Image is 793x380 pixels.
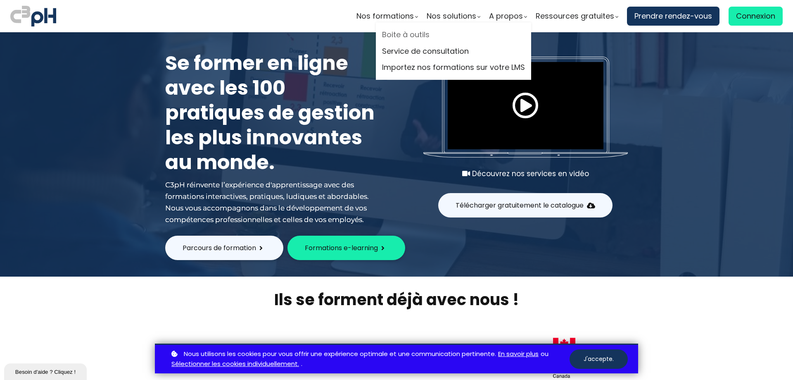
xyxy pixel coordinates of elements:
[382,45,525,57] a: Service de consultation
[183,243,256,253] span: Parcours de formation
[729,7,783,26] a: Connexion
[736,10,775,22] span: Connexion
[382,29,525,41] a: Boite à outils
[553,337,605,378] img: 8b82441872cb63e7a47c2395148b8385.png
[169,349,570,370] p: ou .
[155,289,638,310] h2: Ils se forment déjà avec nous !
[627,7,719,26] a: Prendre rendez-vous
[165,236,283,260] button: Parcours de formation
[356,10,414,22] span: Nos formations
[184,349,496,359] span: Nous utilisons les cookies pour vous offrir une expérience optimale et une communication pertinente.
[287,236,405,260] button: Formations e-learning
[570,349,628,369] button: J'accepte.
[382,61,525,74] a: Importez nos formations sur votre LMS
[536,10,614,22] span: Ressources gratuites
[427,10,476,22] span: Nos solutions
[489,10,523,22] span: A propos
[171,359,299,369] a: Sélectionner les cookies individuellement.
[10,4,56,28] img: logo C3PH
[438,193,613,217] button: Télécharger gratuitement le catalogue
[305,243,378,253] span: Formations e-learning
[456,200,584,210] span: Télécharger gratuitement le catalogue
[4,362,88,380] iframe: chat widget
[634,10,712,22] span: Prendre rendez-vous
[165,51,380,175] h1: Se former en ligne avec les 100 pratiques de gestion les plus innovantes au monde.
[423,168,628,179] div: Découvrez nos services en vidéo
[498,349,539,359] a: En savoir plus
[165,179,380,225] div: C3pH réinvente l’expérience d'apprentissage avec des formations interactives, pratiques, ludiques...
